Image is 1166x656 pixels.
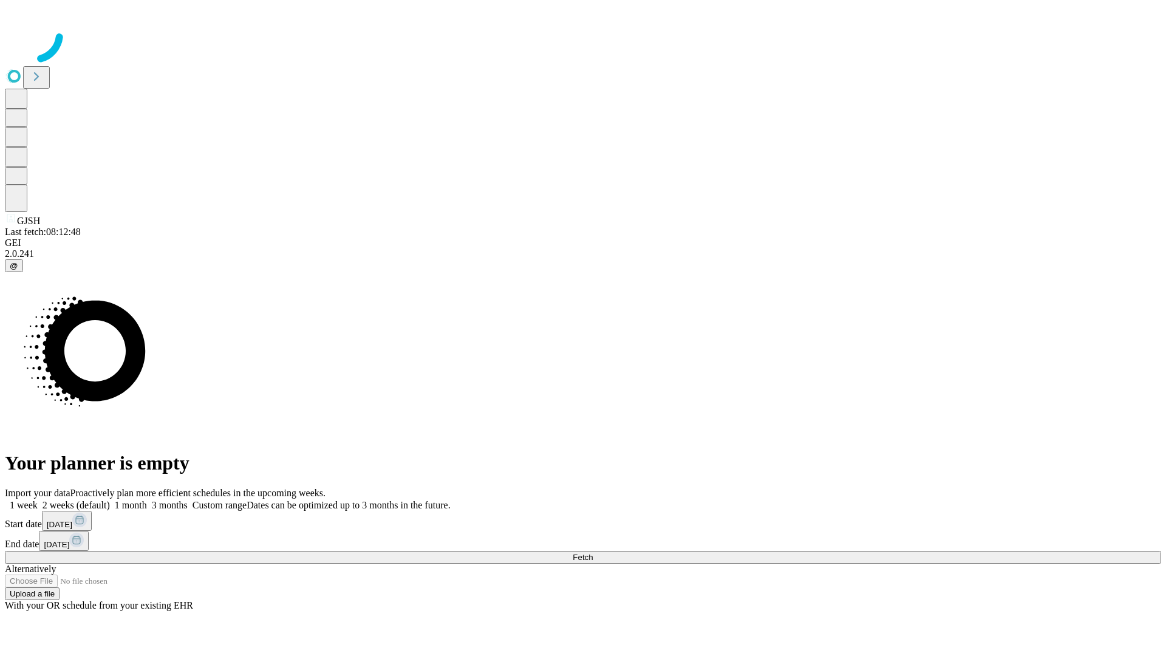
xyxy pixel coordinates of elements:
[5,564,56,574] span: Alternatively
[5,511,1161,531] div: Start date
[5,488,70,498] span: Import your data
[17,216,40,226] span: GJSH
[43,500,110,510] span: 2 weeks (default)
[5,227,81,237] span: Last fetch: 08:12:48
[5,551,1161,564] button: Fetch
[5,452,1161,474] h1: Your planner is empty
[573,553,593,562] span: Fetch
[193,500,247,510] span: Custom range
[10,500,38,510] span: 1 week
[152,500,188,510] span: 3 months
[5,248,1161,259] div: 2.0.241
[42,511,92,531] button: [DATE]
[5,531,1161,551] div: End date
[5,259,23,272] button: @
[5,237,1161,248] div: GEI
[39,531,89,551] button: [DATE]
[5,587,60,600] button: Upload a file
[115,500,147,510] span: 1 month
[247,500,450,510] span: Dates can be optimized up to 3 months in the future.
[70,488,326,498] span: Proactively plan more efficient schedules in the upcoming weeks.
[10,261,18,270] span: @
[5,600,193,610] span: With your OR schedule from your existing EHR
[47,520,72,529] span: [DATE]
[44,540,69,549] span: [DATE]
